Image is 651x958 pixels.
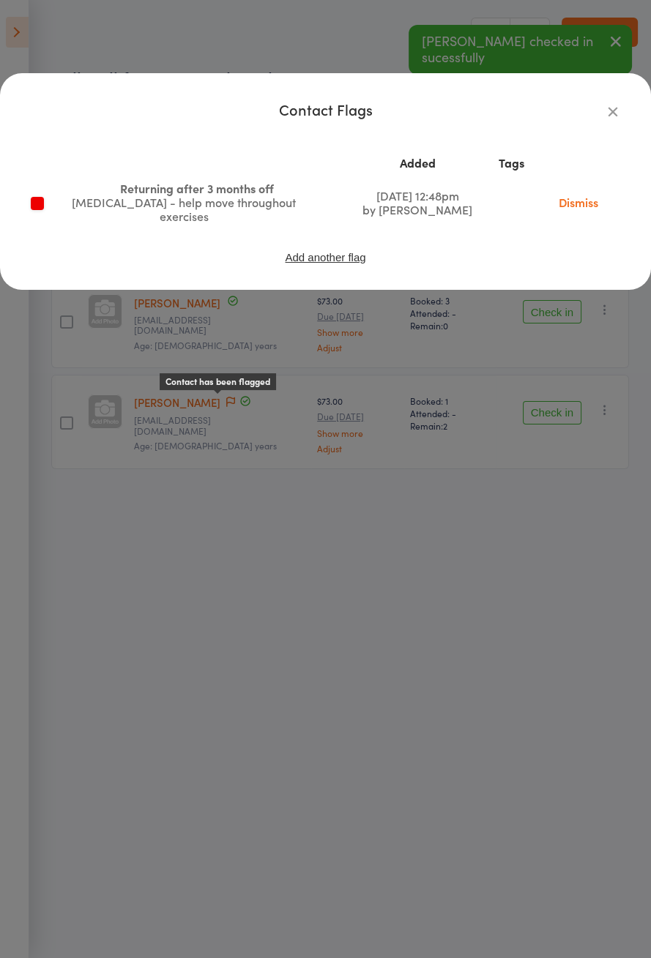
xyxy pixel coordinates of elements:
div: Contact has been flagged [160,373,276,390]
button: Add another flag [283,251,367,263]
div: Contact Flags [29,102,622,116]
td: [DATE] 12:48pm by [PERSON_NAME] [348,176,488,229]
a: Dismiss this flag [548,194,609,210]
th: Added [348,150,488,176]
th: Tags [488,150,535,176]
span: Returning after 3 months off [120,180,274,196]
div: [MEDICAL_DATA] - help move throughout exercises [56,195,312,223]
